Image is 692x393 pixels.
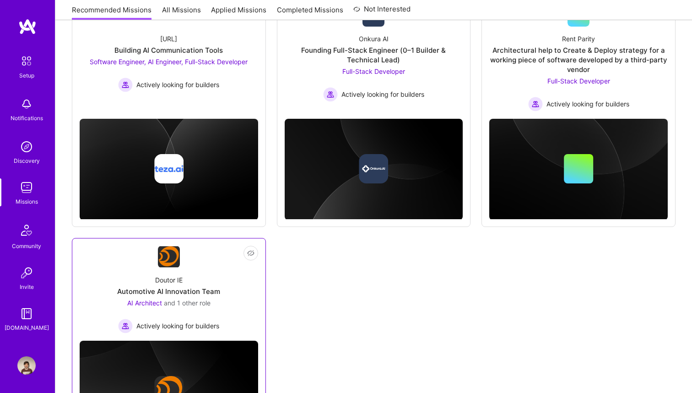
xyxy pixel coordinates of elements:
[285,45,463,65] div: Founding Full-Stack Engineer (0–1 Builder & Technical Lead)
[17,51,36,71] img: setup
[342,67,405,75] span: Full-Stack Developer
[12,241,41,251] div: Community
[72,5,151,20] a: Recommended Missions
[11,113,43,123] div: Notifications
[19,71,34,80] div: Setup
[160,34,177,44] div: [URL]
[16,197,38,206] div: Missions
[18,18,37,35] img: logo
[127,299,162,307] span: AI Architect
[118,319,133,333] img: Actively looking for builders
[489,119,668,220] img: cover
[285,119,463,220] img: cover
[20,282,34,292] div: Invite
[80,246,258,333] a: Company LogoDoutor IEAutomotive AI Innovation TeamAI Architect and 1 other roleActively looking f...
[5,323,49,332] div: [DOMAIN_NAME]
[16,219,38,241] img: Community
[353,4,411,20] a: Not Interested
[164,299,211,307] span: and 1 other role
[17,95,36,113] img: bell
[117,287,220,296] div: Automotive AI Innovation Team
[285,5,463,108] a: Company LogoOnkura AIFounding Full-Stack Engineer (0–1 Builder & Technical Lead)Full-Stack Develo...
[80,119,258,220] img: cover
[154,154,184,183] img: Company logo
[17,304,36,323] img: guide book
[136,321,219,331] span: Actively looking for builders
[528,97,543,111] img: Actively looking for builders
[155,275,183,285] div: Doutor IE
[17,356,36,375] img: User Avatar
[277,5,343,20] a: Completed Missions
[489,45,668,74] div: Architectural help to Create & Deploy strategy for a working piece of software developed by a thi...
[80,5,258,108] a: Company Logo[URL]Building AI Communication ToolsSoftware Engineer, AI Engineer, Full-Stack Develo...
[17,138,36,156] img: discovery
[90,58,248,66] span: Software Engineer, AI Engineer, Full-Stack Developer
[15,356,38,375] a: User Avatar
[546,99,629,109] span: Actively looking for builders
[489,5,668,111] a: Rent ParityArchitectural help to Create & Deploy strategy for a working piece of software develop...
[359,154,388,183] img: Company logo
[114,45,223,55] div: Building AI Communication Tools
[211,5,266,20] a: Applied Missions
[158,246,180,267] img: Company Logo
[359,34,389,44] div: Onkura AI
[162,5,201,20] a: All Missions
[247,249,254,257] i: icon EyeClosed
[547,77,610,85] span: Full-Stack Developer
[17,264,36,282] img: Invite
[14,156,40,166] div: Discovery
[562,34,595,44] div: Rent Parity
[118,77,133,92] img: Actively looking for builders
[341,89,424,99] span: Actively looking for builders
[323,87,338,102] img: Actively looking for builders
[136,80,219,89] span: Actively looking for builders
[17,178,36,197] img: teamwork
